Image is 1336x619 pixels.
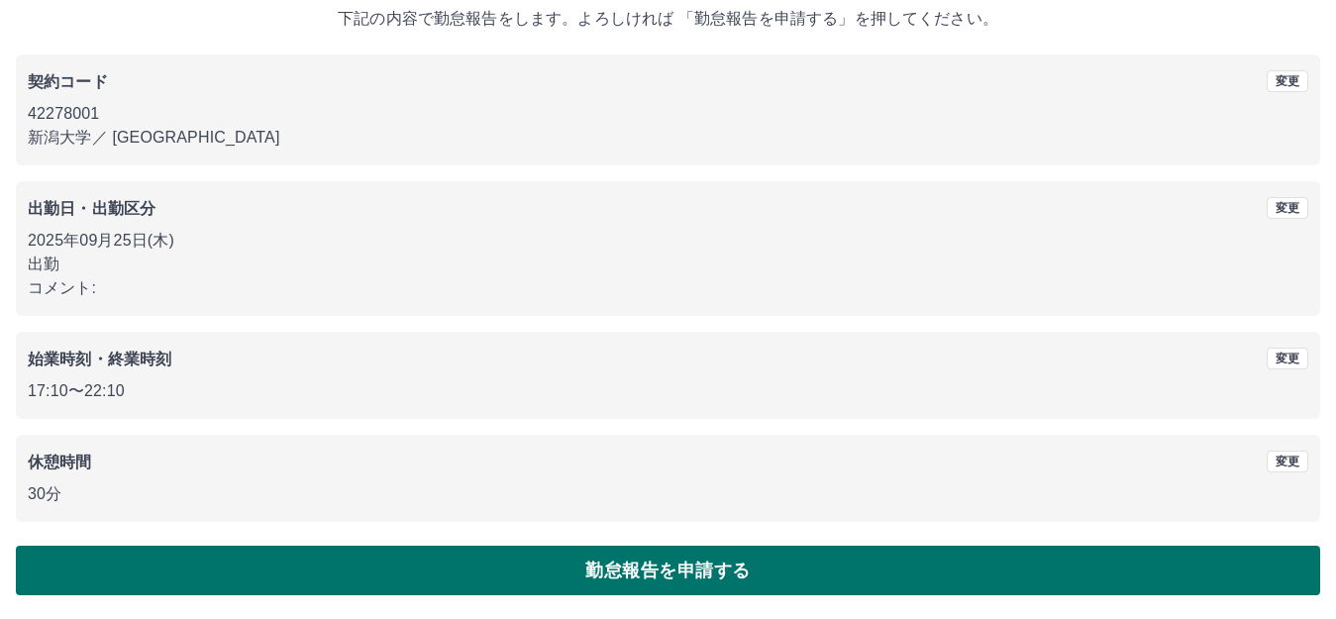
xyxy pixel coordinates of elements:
button: 変更 [1267,70,1308,92]
b: 出勤日・出勤区分 [28,200,155,217]
p: 出勤 [28,253,1308,276]
b: 休憩時間 [28,454,92,470]
button: 変更 [1267,197,1308,219]
p: 2025年09月25日(木) [28,229,1308,253]
p: コメント: [28,276,1308,300]
p: 新潟大学 ／ [GEOGRAPHIC_DATA] [28,126,1308,150]
p: 17:10 〜 22:10 [28,379,1308,403]
b: 始業時刻・終業時刻 [28,351,171,367]
p: 42278001 [28,102,1308,126]
button: 変更 [1267,348,1308,369]
button: 変更 [1267,451,1308,472]
b: 契約コード [28,73,108,90]
button: 勤怠報告を申請する [16,546,1320,595]
p: 下記の内容で勤怠報告をします。よろしければ 「勤怠報告を申請する」を押してください。 [16,7,1320,31]
p: 30分 [28,482,1308,506]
